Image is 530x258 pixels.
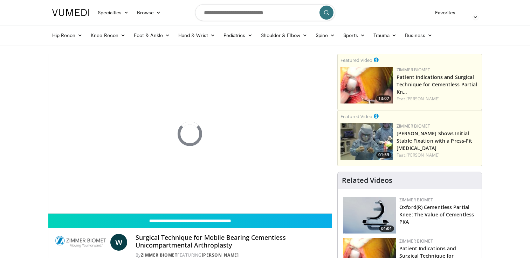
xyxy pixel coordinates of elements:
[340,123,393,160] img: 6bc46ad6-b634-4876-a934-24d4e08d5fac.150x105_q85_crop-smart_upscale.jpg
[340,123,393,160] a: 01:59
[202,252,239,258] a: [PERSON_NAME]
[369,28,401,42] a: Trauma
[397,74,477,95] a: Patient Indications and Surgical Technique for Cementless Partial Kn…
[343,197,396,234] a: 01:01
[110,234,127,251] a: W
[340,67,393,103] a: 13:07
[52,9,89,16] img: VuMedi Logo
[342,176,392,185] h4: Related Videos
[340,67,393,103] img: 3efde6b3-4cc2-4370-89c9-d2e13bff7c5c.150x105_q85_crop-smart_upscale.jpg
[397,67,430,73] a: Zimmer Biomet
[399,197,433,203] a: Zimmer Biomet
[376,152,391,158] span: 01:59
[133,6,165,20] a: Browse
[406,152,440,158] a: [PERSON_NAME]
[94,6,133,20] a: Specialties
[343,197,396,234] img: 7a1c75c5-1041-4af4-811f-6619572dbb89.150x105_q85_crop-smart_upscale.jpg
[431,6,460,20] a: Favorites
[136,234,326,249] h4: Surgical Technique for Mobile Bearing Cementless Unicompartmental Arthroplasty
[48,54,332,214] video-js: Video Player
[399,204,474,225] a: Oxford(R) Cementless Partial Knee: The Value of Cementless PKA
[339,28,369,42] a: Sports
[54,234,108,251] img: Zimmer Biomet
[141,252,178,258] a: Zimmer Biomet
[401,28,436,42] a: Business
[340,57,372,63] small: Featured Video
[379,225,394,232] span: 01:01
[311,28,339,42] a: Spine
[376,95,391,102] span: 13:07
[87,28,130,42] a: Knee Recon
[399,238,433,244] a: Zimmer Biomet
[130,28,174,42] a: Foot & Ankle
[340,113,372,120] small: Featured Video
[174,28,219,42] a: Hand & Wrist
[397,152,479,158] div: Feat.
[48,28,87,42] a: Hip Recon
[219,28,257,42] a: Pediatrics
[406,96,440,102] a: [PERSON_NAME]
[397,96,479,102] div: Feat.
[195,4,335,21] input: Search topics, interventions
[397,123,430,129] a: Zimmer Biomet
[257,28,311,42] a: Shoulder & Elbow
[397,130,472,151] a: [PERSON_NAME] Shows Initial Stable Fixation with a Press-Fit [MEDICAL_DATA]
